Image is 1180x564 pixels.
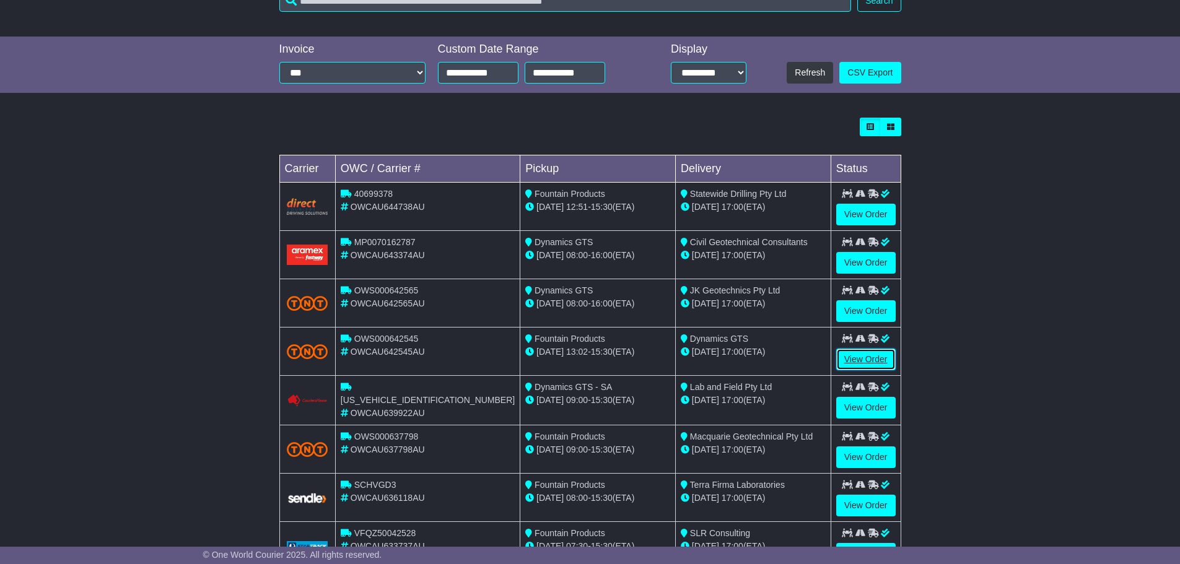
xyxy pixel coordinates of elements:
span: [DATE] [536,202,564,212]
div: (ETA) [681,249,826,262]
span: Civil Geotechnical Consultants [690,237,808,247]
span: [DATE] [692,347,719,357]
span: 08:00 [566,250,588,260]
span: SLR Consulting [690,528,750,538]
a: View Order [836,300,896,322]
a: View Order [836,397,896,419]
span: 09:00 [566,445,588,454]
span: [DATE] [692,395,719,405]
span: 16:00 [591,250,613,260]
span: OWCAU639922AU [351,408,425,418]
span: 15:30 [591,395,613,405]
span: [DATE] [536,541,564,551]
span: 15:30 [591,445,613,454]
span: Fountain Products [535,189,605,199]
span: [DATE] [536,493,564,503]
span: VFQZ50042528 [354,528,416,538]
td: Carrier [279,155,335,183]
span: Terra Firma Laboratories [690,480,785,490]
button: Refresh [787,62,833,84]
span: 15:30 [591,541,613,551]
span: OWCAU637798AU [351,445,425,454]
span: Fountain Products [535,334,605,344]
img: Couriers_Please.png [287,394,328,407]
span: [US_VEHICLE_IDENTIFICATION_NUMBER] [341,395,515,405]
span: 17:00 [722,493,743,503]
div: - (ETA) [525,540,670,553]
div: (ETA) [681,201,826,214]
span: [DATE] [692,541,719,551]
span: Fountain Products [535,528,605,538]
span: 17:00 [722,541,743,551]
span: OWCAU633737AU [351,541,425,551]
span: 16:00 [591,298,613,308]
a: View Order [836,204,896,225]
span: OWS000642565 [354,285,419,295]
img: TNT_Domestic.png [287,296,328,311]
a: View Order [836,349,896,370]
img: GetCarrierServiceLogo [287,541,328,552]
div: (ETA) [681,492,826,505]
span: Macquarie Geotechnical Pty Ltd [690,432,813,441]
span: OWCAU643374AU [351,250,425,260]
span: 17:00 [722,395,743,405]
span: Statewide Drilling Pty Ltd [690,189,787,199]
span: 15:30 [591,347,613,357]
div: (ETA) [681,443,826,456]
span: 17:00 [722,347,743,357]
div: - (ETA) [525,297,670,310]
span: Lab and Field Pty Ltd [690,382,772,392]
td: Pickup [520,155,676,183]
div: Custom Date Range [438,43,637,56]
span: MP0070162787 [354,237,416,247]
img: Aramex.png [287,245,328,265]
span: 15:30 [591,202,613,212]
span: OWCAU642545AU [351,347,425,357]
div: (ETA) [681,394,826,407]
div: (ETA) [681,345,826,358]
span: [DATE] [692,445,719,454]
span: 09:00 [566,395,588,405]
span: [DATE] [536,445,564,454]
img: Direct.png [287,198,328,215]
div: (ETA) [681,297,826,310]
span: OWS000637798 [354,432,419,441]
span: [DATE] [692,298,719,308]
div: - (ETA) [525,345,670,358]
span: Dynamics GTS [535,285,593,295]
img: TNT_Domestic.png [287,344,328,359]
span: JK Geotechnics Pty Ltd [690,285,780,295]
span: 40699378 [354,189,393,199]
span: Fountain Products [535,432,605,441]
span: SCHVGD3 [354,480,396,490]
span: 08:00 [566,298,588,308]
span: Fountain Products [535,480,605,490]
span: 15:30 [591,493,613,503]
div: Display [671,43,746,56]
span: [DATE] [536,347,564,357]
a: CSV Export [839,62,901,84]
span: 17:00 [722,250,743,260]
span: Dynamics GTS [535,237,593,247]
span: 17:00 [722,202,743,212]
span: [DATE] [536,250,564,260]
div: - (ETA) [525,443,670,456]
span: 07:30 [566,541,588,551]
span: 17:00 [722,298,743,308]
div: Invoice [279,43,426,56]
td: OWC / Carrier # [335,155,520,183]
span: 13:02 [566,347,588,357]
span: 08:00 [566,493,588,503]
span: 12:51 [566,202,588,212]
td: Delivery [675,155,831,183]
div: - (ETA) [525,201,670,214]
a: View Order [836,495,896,516]
span: OWCAU644738AU [351,202,425,212]
div: - (ETA) [525,492,670,505]
span: [DATE] [692,250,719,260]
img: GetCarrierServiceLogo [287,492,328,503]
a: View Order [836,252,896,274]
span: OWCAU642565AU [351,298,425,308]
span: [DATE] [692,202,719,212]
div: - (ETA) [525,249,670,262]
